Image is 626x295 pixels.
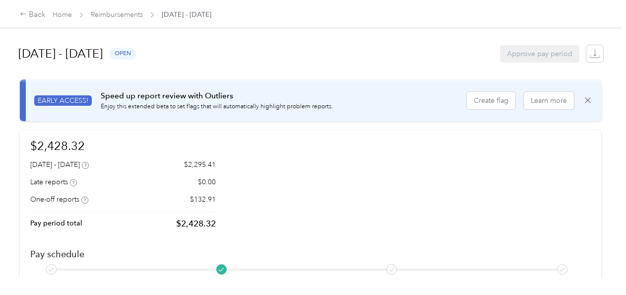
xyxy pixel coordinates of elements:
[176,218,216,230] p: $2,428.32
[198,177,216,187] p: $0.00
[467,92,515,109] button: Create flag
[30,177,77,187] div: Late reports
[30,249,591,259] h2: Pay schedule
[30,137,216,154] h1: $2,428.32
[30,218,82,228] p: Pay period total
[190,194,216,205] p: $132.91
[101,90,333,102] p: Speed up report review with Outliers
[20,9,46,21] div: Back
[570,239,626,295] iframe: Everlance-gr Chat Button Frame
[30,194,88,205] div: One-off reports
[30,159,89,170] div: [DATE] - [DATE]
[524,92,574,109] button: Learn more
[18,42,103,66] h1: [DATE] - [DATE]
[53,10,72,19] a: Home
[101,102,333,111] p: Enjoy this extended beta to set flags that will automatically highlight problem reports.
[184,159,216,170] p: $2,295.41
[110,48,136,59] span: open
[91,10,143,19] a: Reimbursements
[162,9,211,20] span: [DATE] - [DATE]
[34,95,92,106] span: EARLY ACCESS!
